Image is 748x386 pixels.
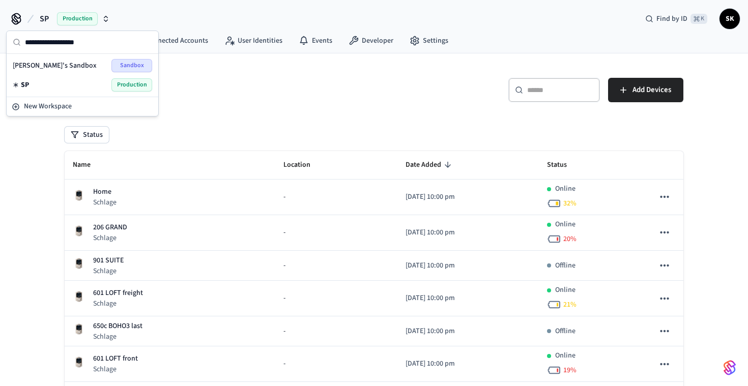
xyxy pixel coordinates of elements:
[555,285,576,295] p: Online
[93,266,124,276] p: Schlage
[73,157,104,173] span: Name
[57,12,98,25] span: Production
[93,332,142,342] p: Schlage
[340,32,401,50] a: Developer
[401,32,456,50] a: Settings
[283,293,285,304] span: -
[73,257,85,270] img: Schlage Sense Smart Deadbolt with Camelot Trim, Front
[73,189,85,201] img: Schlage Sense Smart Deadbolt with Camelot Trim, Front
[216,32,291,50] a: User Identities
[283,326,285,337] span: -
[73,225,85,237] img: Schlage Sense Smart Deadbolt with Camelot Trim, Front
[93,197,117,207] p: Schlage
[73,356,85,368] img: Schlage Sense Smart Deadbolt with Camelot Trim, Front
[73,290,85,303] img: Schlage Sense Smart Deadbolt with Camelot Trim, Front
[93,255,124,266] p: 901 SUITE
[65,78,368,99] h5: Devices
[563,300,577,310] span: 21 %
[563,198,577,209] span: 32 %
[283,227,285,238] span: -
[406,192,531,202] p: [DATE] 10:00 pm
[406,359,531,369] p: [DATE] 10:00 pm
[555,350,576,361] p: Online
[124,32,216,50] a: Connected Accounts
[406,293,531,304] p: [DATE] 10:00 pm
[724,360,736,376] img: SeamLogoGradient.69752ec5.svg
[24,101,72,112] span: New Workspace
[555,260,576,271] p: Offline
[721,10,739,28] span: SK
[65,127,109,143] button: Status
[93,299,143,309] p: Schlage
[283,260,285,271] span: -
[563,365,577,375] span: 19 %
[563,234,577,244] span: 20 %
[691,14,707,24] span: ⌘ K
[555,184,576,194] p: Online
[291,32,340,50] a: Events
[7,54,158,97] div: Suggestions
[283,192,285,202] span: -
[608,78,683,102] button: Add Devices
[637,10,715,28] div: Find by ID⌘ K
[283,157,324,173] span: Location
[93,321,142,332] p: 650c BOHO3 last
[93,288,143,299] p: 601 LOFT freight
[111,78,152,92] span: Production
[93,222,127,233] p: 206 GRAND
[111,59,152,72] span: Sandbox
[406,260,531,271] p: [DATE] 10:00 pm
[73,323,85,335] img: Schlage Sense Smart Deadbolt with Camelot Trim, Front
[555,326,576,337] p: Offline
[406,326,531,337] p: [DATE] 10:00 pm
[93,187,117,197] p: Home
[93,353,138,364] p: 601 LOFT front
[93,364,138,374] p: Schlage
[632,83,671,97] span: Add Devices
[555,219,576,230] p: Online
[406,157,454,173] span: Date Added
[8,98,157,115] button: New Workspace
[21,80,29,90] span: SP
[93,233,127,243] p: Schlage
[406,227,531,238] p: [DATE] 10:00 pm
[40,13,49,25] span: SP
[656,14,687,24] span: Find by ID
[720,9,740,29] button: SK
[13,61,97,71] span: [PERSON_NAME]'s Sandbox
[283,359,285,369] span: -
[547,157,580,173] span: Status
